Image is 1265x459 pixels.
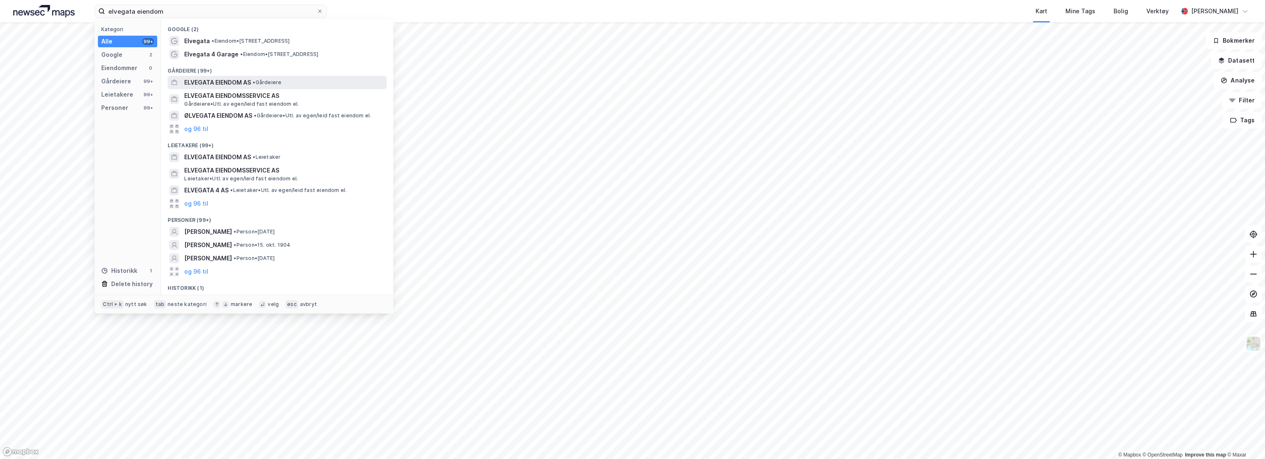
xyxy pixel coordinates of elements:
a: OpenStreetMap [1143,452,1183,458]
img: logo.a4113a55bc3d86da70a041830d287a7e.svg [13,5,75,17]
div: Delete history [111,279,153,289]
a: Mapbox [1118,452,1141,458]
button: Filter [1222,92,1262,109]
button: og 96 til [184,199,208,209]
div: Verktøy [1146,6,1169,16]
a: Mapbox homepage [2,447,39,457]
div: Leietakere [101,90,133,100]
span: • [230,187,233,193]
div: Google (2) [161,19,393,34]
div: 0 [147,65,154,71]
button: Tags [1223,112,1262,129]
span: • [253,79,255,85]
div: avbryt [300,301,317,308]
div: Gårdeiere [101,76,131,86]
div: Eiendommer [101,63,137,73]
button: Analyse [1214,72,1262,89]
span: Eiendom • [STREET_ADDRESS] [212,38,290,44]
div: Leietakere (99+) [161,136,393,151]
span: ELVEGATA EIENDOMSSERVICE AS [184,165,383,175]
span: • [212,38,214,44]
span: • [234,228,236,235]
span: Elvegata 4 Garage [184,49,239,59]
button: og 96 til [184,124,208,134]
span: • [253,154,255,160]
input: Søk på adresse, matrikkel, gårdeiere, leietakere eller personer [105,5,317,17]
span: • [234,242,236,248]
span: ELVEGATA EIENDOM AS [184,78,251,87]
span: Person • [DATE] [234,228,275,235]
span: ELVEGATA EIENDOM AS [184,152,251,162]
div: 99+ [142,104,154,111]
div: 99+ [142,91,154,98]
div: neste kategori [168,301,207,308]
button: og 96 til [184,267,208,277]
div: Ctrl + k [101,300,124,308]
div: 2 [147,51,154,58]
span: ELVEGATA 4 AS [184,185,229,195]
div: Personer (99+) [161,210,393,225]
span: • [240,51,243,57]
span: [PERSON_NAME] [184,253,232,263]
div: velg [268,301,279,308]
div: Bolig [1114,6,1128,16]
div: Kart [1036,6,1047,16]
span: Leietaker • Utl. av egen/leid fast eiendom el. [184,175,298,182]
span: Gårdeiere • Utl. av egen/leid fast eiendom el. [254,112,371,119]
div: Historikk [101,266,137,276]
div: Mine Tags [1065,6,1095,16]
div: tab [154,300,166,308]
div: 99+ [142,38,154,45]
div: [PERSON_NAME] [1191,6,1238,16]
div: Kategori [101,26,157,32]
div: Personer [101,103,128,113]
span: Elvegata [184,36,210,46]
span: Gårdeiere • Utl. av egen/leid fast eiendom el. [184,101,299,107]
span: Person • 15. okt. 1904 [234,242,290,248]
span: ØLVEGATA EIENDOM AS [184,111,252,121]
div: esc [285,300,298,308]
div: Kontrollprogram for chat [1224,419,1265,459]
div: Google [101,50,122,60]
div: Alle [101,36,112,46]
img: Z [1246,336,1261,352]
span: Gårdeiere [253,79,281,86]
div: 1 [147,267,154,274]
a: Improve this map [1185,452,1226,458]
div: Gårdeiere (99+) [161,61,393,76]
span: [PERSON_NAME] [184,227,232,237]
span: • [234,255,236,261]
span: ELVEGATA EIENDOMSSERVICE AS [184,91,383,101]
span: Eiendom • [STREET_ADDRESS] [240,51,318,58]
button: Datasett [1211,52,1262,69]
span: Person • [DATE] [234,255,275,262]
div: nytt søk [125,301,147,308]
span: Leietaker • Utl. av egen/leid fast eiendom el. [230,187,346,194]
div: Historikk (1) [161,278,393,293]
button: Bokmerker [1206,32,1262,49]
div: 99+ [142,78,154,85]
div: markere [231,301,252,308]
span: • [254,112,256,119]
span: [PERSON_NAME] [184,240,232,250]
span: Leietaker [253,154,280,160]
iframe: Chat Widget [1224,419,1265,459]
